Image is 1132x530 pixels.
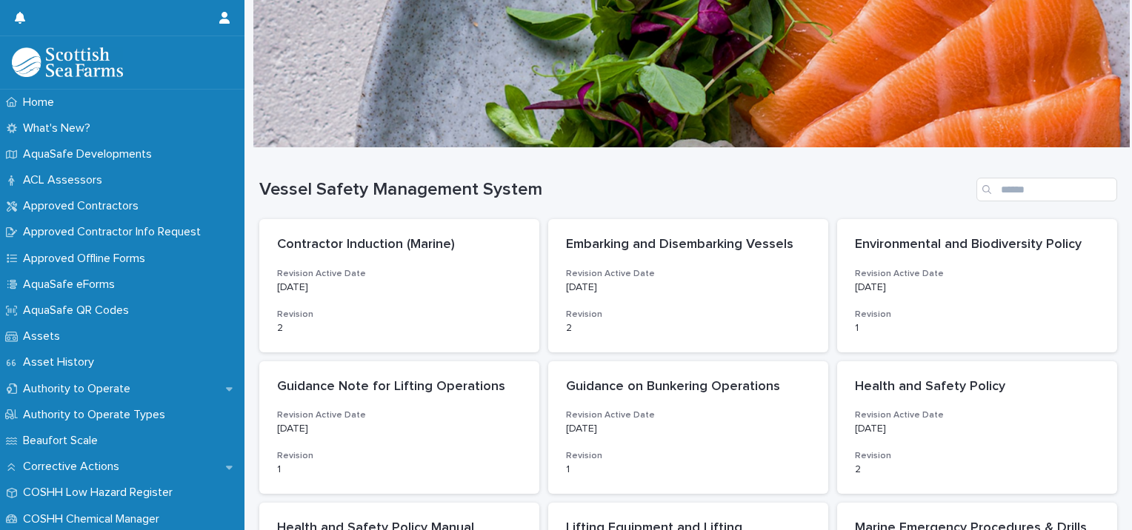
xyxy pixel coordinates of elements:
[548,219,828,352] a: Embarking and Disembarking VesselsRevision Active Date[DATE]Revision2
[277,379,522,395] p: Guidance Note for Lifting Operations
[837,219,1117,352] a: Environmental and Biodiversity PolicyRevision Active Date[DATE]Revision1
[566,268,810,280] h3: Revision Active Date
[277,281,522,294] p: [DATE]
[566,423,810,435] p: [DATE]
[17,303,141,318] p: AquaSafe QR Codes
[566,379,810,395] p: Guidance on Bunkering Operations
[17,252,157,266] p: Approved Offline Forms
[17,278,127,292] p: AquaSafe eForms
[855,379,1099,395] p: Health and Safety Policy
[277,322,522,335] p: 2
[566,237,810,253] p: Embarking and Disembarking Vessels
[12,47,123,77] img: bPIBxiqnSb2ggTQWdOVV
[17,382,142,396] p: Authority to Operate
[277,463,522,476] p: 1
[277,450,522,462] h3: Revision
[837,361,1117,494] a: Health and Safety PolicyRevision Active Date[DATE]Revision2
[566,463,810,476] p: 1
[855,281,1099,294] p: [DATE]
[17,434,110,448] p: Beaufort Scale
[855,237,1099,253] p: Environmental and Biodiversity Policy
[17,95,66,110] p: Home
[17,329,72,343] p: Assets
[976,178,1117,201] input: Search
[17,512,171,526] p: COSHH Chemical Manager
[855,322,1099,335] p: 1
[277,409,522,421] h3: Revision Active Date
[17,486,184,500] p: COSHH Low Hazard Register
[17,460,131,474] p: Corrective Actions
[17,121,102,135] p: What's New?
[17,173,114,187] p: ACL Assessors
[855,409,1099,421] h3: Revision Active Date
[566,450,810,462] h3: Revision
[855,423,1099,435] p: [DATE]
[566,409,810,421] h3: Revision Active Date
[17,225,213,239] p: Approved Contractor Info Request
[855,463,1099,476] p: 2
[17,147,164,161] p: AquaSafe Developments
[855,450,1099,462] h3: Revision
[566,281,810,294] p: [DATE]
[566,309,810,321] h3: Revision
[259,219,539,352] a: Contractor Induction (Marine)Revision Active Date[DATE]Revision2
[566,322,810,335] p: 2
[17,355,106,369] p: Asset History
[259,179,970,201] h1: Vessel Safety Management System
[259,361,539,494] a: Guidance Note for Lifting OperationsRevision Active Date[DATE]Revision1
[17,408,177,422] p: Authority to Operate Types
[548,361,828,494] a: Guidance on Bunkering OperationsRevision Active Date[DATE]Revision1
[277,423,522,435] p: [DATE]
[17,199,150,213] p: Approved Contractors
[277,309,522,321] h3: Revision
[855,268,1099,280] h3: Revision Active Date
[855,309,1099,321] h3: Revision
[277,237,522,253] p: Contractor Induction (Marine)
[277,268,522,280] h3: Revision Active Date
